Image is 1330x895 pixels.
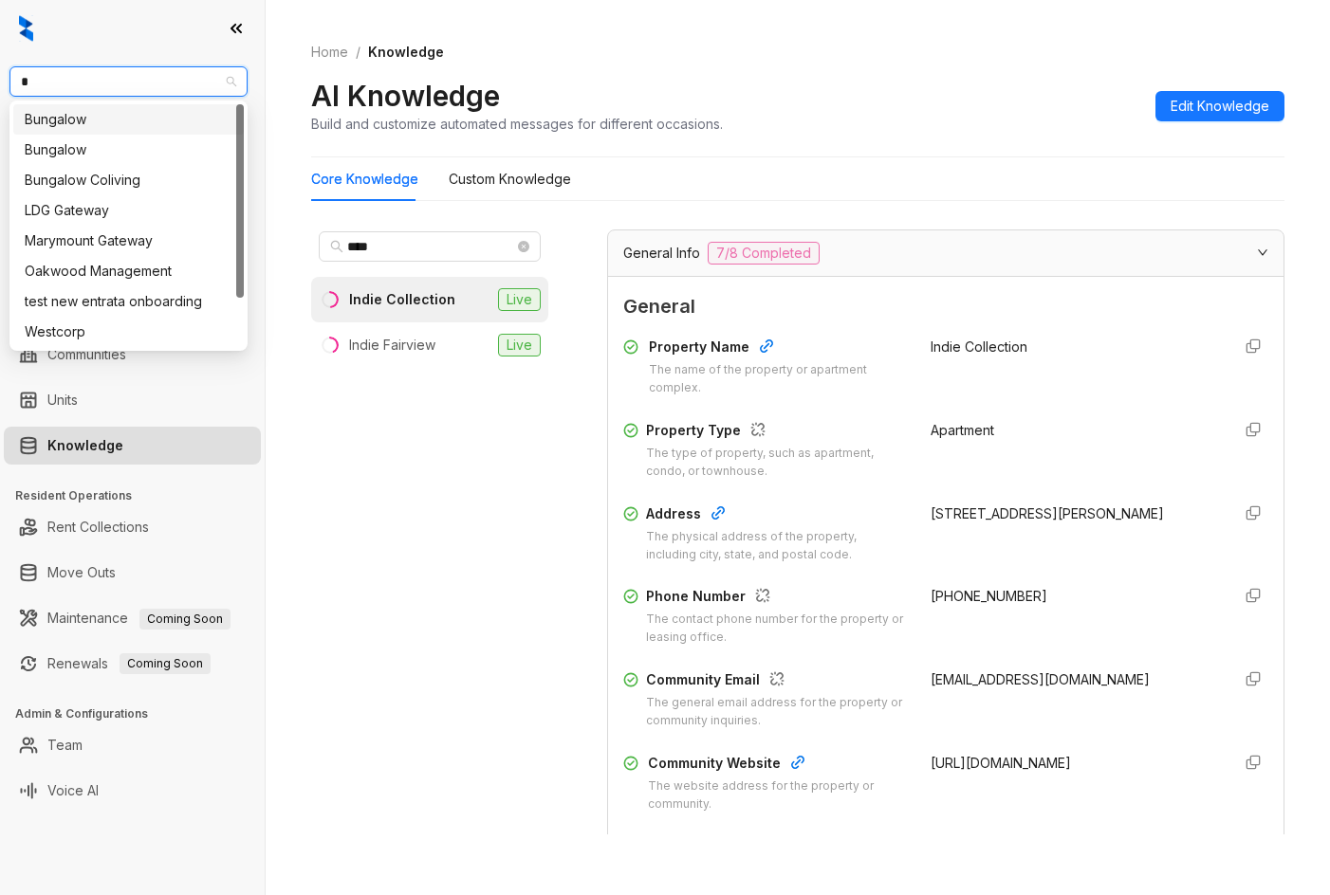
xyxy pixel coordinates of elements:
[25,291,232,312] div: test new entrata onboarding
[311,169,418,190] div: Core Knowledge
[311,114,723,134] div: Build and customize automated messages for different occasions.
[19,15,33,42] img: logo
[15,705,265,722] h3: Admin & Configurations
[13,226,244,256] div: Marymount Gateway
[646,445,908,481] div: The type of property, such as apartment, condo, or townhouse.
[4,254,261,292] li: Collections
[13,135,244,165] div: Bungalow
[498,334,541,356] span: Live
[646,669,908,694] div: Community Email
[931,338,1027,355] span: Indie Collection
[47,508,149,546] a: Rent Collections
[4,209,261,247] li: Leasing
[623,243,700,264] span: General Info
[139,609,231,630] span: Coming Soon
[623,292,1268,321] span: General
[15,487,265,504] h3: Resident Operations
[4,381,261,419] li: Units
[47,427,123,465] a: Knowledge
[646,611,908,647] div: The contact phone number for the property or leasing office.
[25,109,232,130] div: Bungalow
[25,200,232,221] div: LDG Gateway
[648,753,908,777] div: Community Website
[4,726,261,764] li: Team
[4,554,261,592] li: Move Outs
[311,78,500,114] h2: AI Knowledge
[47,381,78,419] a: Units
[47,726,83,764] a: Team
[608,230,1284,276] div: General Info7/8 Completed
[1155,91,1284,121] button: Edit Knowledge
[649,361,908,397] div: The name of the property or apartment complex.
[931,503,1215,524] div: [STREET_ADDRESS][PERSON_NAME]
[13,286,244,317] div: test new entrata onboarding
[649,337,908,361] div: Property Name
[25,170,232,191] div: Bungalow Coliving
[25,139,232,160] div: Bungalow
[4,127,261,165] li: Leads
[648,777,908,813] div: The website address for the property or community.
[307,42,352,63] a: Home
[4,508,261,546] li: Rent Collections
[25,321,232,342] div: Westcorp
[47,336,126,374] a: Communities
[25,230,232,251] div: Marymount Gateway
[356,42,360,63] li: /
[4,645,261,683] li: Renewals
[931,422,994,438] span: Apartment
[646,528,908,564] div: The physical address of the property, including city, state, and postal code.
[646,420,908,445] div: Property Type
[4,336,261,374] li: Communities
[13,165,244,195] div: Bungalow Coliving
[646,503,908,528] div: Address
[120,653,211,674] span: Coming Soon
[25,261,232,282] div: Oakwood Management
[330,240,343,253] span: search
[13,256,244,286] div: Oakwood Management
[646,694,908,730] div: The general email address for the property or community inquiries.
[518,241,529,252] span: close-circle
[449,169,571,190] div: Custom Knowledge
[931,671,1150,687] span: [EMAIL_ADDRESS][DOMAIN_NAME]
[13,195,244,226] div: LDG Gateway
[1257,247,1268,258] span: expanded
[4,599,261,637] li: Maintenance
[349,289,455,310] div: Indie Collection
[4,427,261,465] li: Knowledge
[47,645,211,683] a: RenewalsComing Soon
[1171,96,1269,117] span: Edit Knowledge
[931,588,1047,604] span: [PHONE_NUMBER]
[498,288,541,311] span: Live
[349,335,435,356] div: Indie Fairview
[646,586,908,611] div: Phone Number
[4,772,261,810] li: Voice AI
[47,554,116,592] a: Move Outs
[13,104,244,135] div: Bungalow
[368,44,444,60] span: Knowledge
[931,755,1071,771] span: [URL][DOMAIN_NAME]
[47,772,99,810] a: Voice AI
[13,317,244,347] div: Westcorp
[708,242,820,265] span: 7/8 Completed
